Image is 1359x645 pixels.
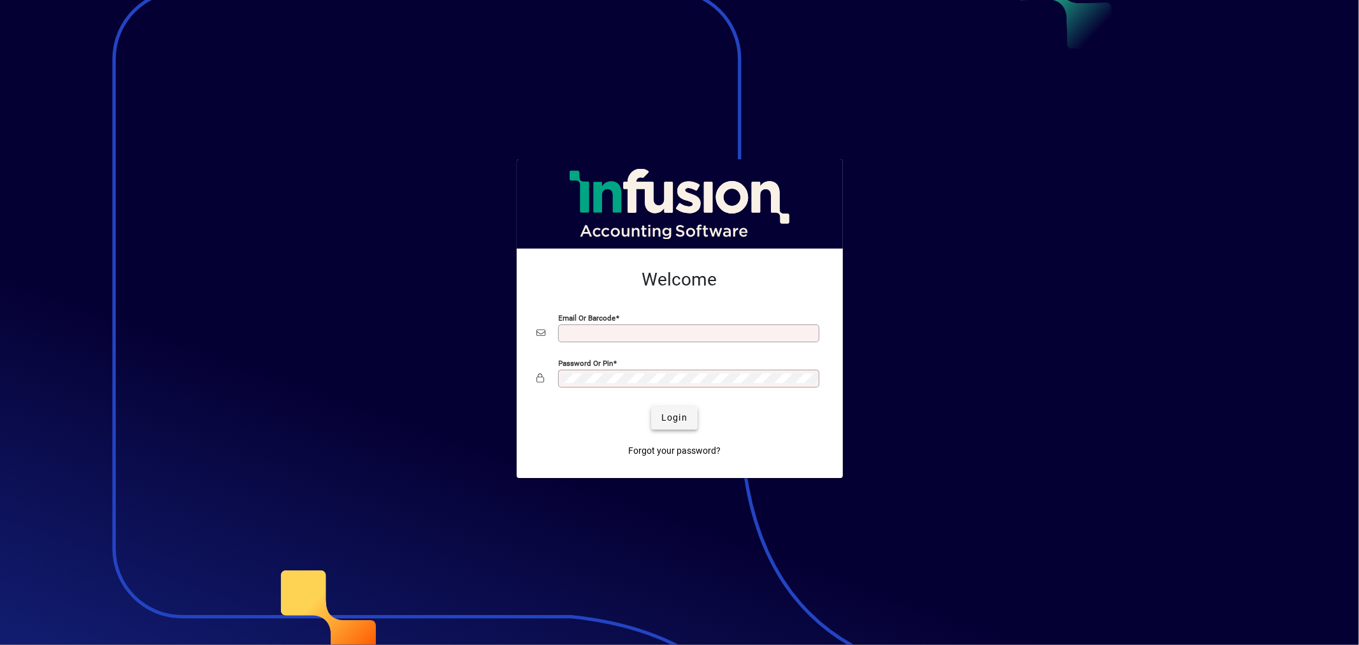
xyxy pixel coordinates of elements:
span: Forgot your password? [628,444,721,458]
a: Forgot your password? [623,440,726,463]
button: Login [651,407,698,430]
mat-label: Password or Pin [559,358,614,367]
h2: Welcome [537,269,823,291]
mat-label: Email or Barcode [559,313,616,322]
span: Login [661,411,687,424]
